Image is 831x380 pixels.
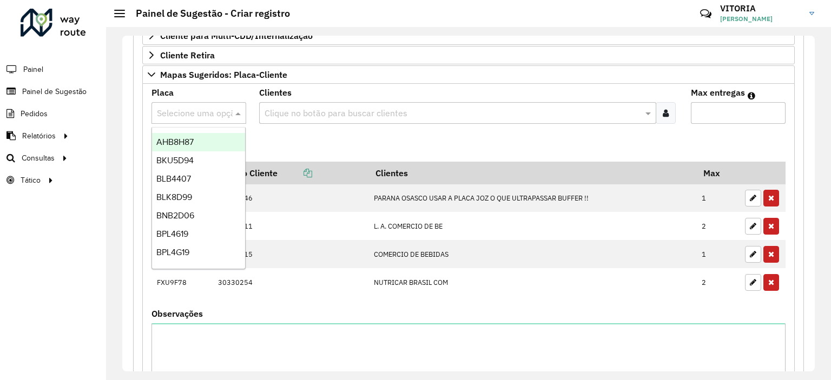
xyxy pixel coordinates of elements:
[156,174,191,183] span: BLB4407
[151,307,203,320] label: Observações
[696,268,740,296] td: 2
[23,64,43,75] span: Painel
[696,184,740,212] td: 1
[156,192,192,202] span: BLK8D99
[696,212,740,240] td: 2
[720,3,801,14] h3: VITORIA
[212,212,368,240] td: 30303711
[368,240,696,268] td: COMERCIO DE BEBIDAS
[160,70,287,79] span: Mapas Sugeridos: Placa-Cliente
[212,240,368,268] td: 30326515
[156,229,188,238] span: BPL4619
[278,168,312,178] a: Copiar
[22,152,55,164] span: Consultas
[151,86,174,99] label: Placa
[694,2,717,25] a: Contato Rápido
[22,86,87,97] span: Painel de Sugestão
[368,184,696,212] td: PARANA OSASCO USAR A PLACA JOZ O QUE ULTRAPASSAR BUFFER !!
[691,86,745,99] label: Max entregas
[720,14,801,24] span: [PERSON_NAME]
[125,8,290,19] h2: Painel de Sugestão - Criar registro
[368,162,696,184] th: Clientes
[259,86,292,99] label: Clientes
[156,156,194,165] span: BKU5D94
[151,127,246,269] ng-dropdown-panel: Options list
[212,268,368,296] td: 30330254
[212,184,368,212] td: 30303746
[696,240,740,268] td: 1
[151,268,212,296] td: FXU9F78
[212,162,368,184] th: Código Cliente
[142,46,795,64] a: Cliente Retira
[21,108,48,119] span: Pedidos
[21,175,41,186] span: Tático
[156,137,194,146] span: AHB8H87
[696,162,740,184] th: Max
[142,26,795,45] a: Cliente para Multi-CDD/Internalização
[156,211,194,220] span: BNB2D06
[160,31,313,40] span: Cliente para Multi-CDD/Internalização
[142,65,795,84] a: Mapas Sugeridos: Placa-Cliente
[22,130,56,142] span: Relatórios
[368,268,696,296] td: NUTRICAR BRASIL COM
[748,91,755,100] em: Máximo de clientes que serão colocados na mesma rota com os clientes informados
[156,248,189,257] span: BPL4G19
[368,212,696,240] td: L. A. COMERCIO DE BE
[160,51,215,59] span: Cliente Retira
